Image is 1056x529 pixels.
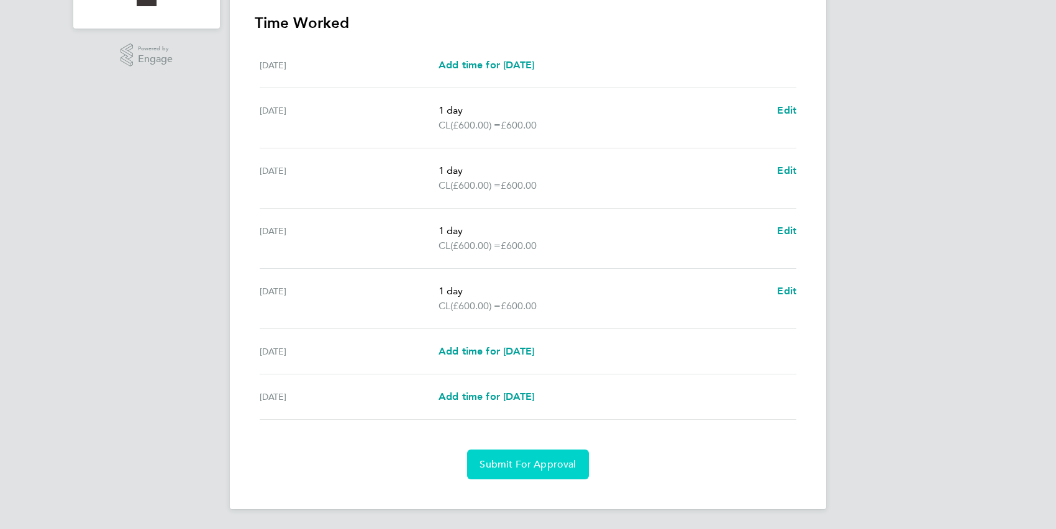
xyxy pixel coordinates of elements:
a: Edit [777,284,796,299]
div: [DATE] [260,224,439,253]
span: £600.00 [501,119,537,131]
span: Powered by [138,43,173,54]
span: Add time for [DATE] [439,391,534,402]
span: (£600.00) = [450,179,501,191]
span: £600.00 [501,179,537,191]
a: Edit [777,103,796,118]
span: Edit [777,165,796,176]
span: Add time for [DATE] [439,345,534,357]
div: [DATE] [260,344,439,359]
p: 1 day [439,163,767,178]
div: [DATE] [260,163,439,193]
a: Add time for [DATE] [439,58,534,73]
span: Edit [777,225,796,237]
span: CL [439,178,450,193]
span: CL [439,118,450,133]
p: 1 day [439,103,767,118]
span: Engage [138,54,173,65]
span: Edit [777,104,796,116]
span: (£600.00) = [450,300,501,312]
a: Powered byEngage [121,43,173,67]
a: Edit [777,163,796,178]
span: CL [439,299,450,314]
span: CL [439,238,450,253]
span: Submit For Approval [480,458,576,471]
span: (£600.00) = [450,119,501,131]
div: [DATE] [260,103,439,133]
div: [DATE] [260,389,439,404]
span: (£600.00) = [450,240,501,251]
div: [DATE] [260,58,439,73]
a: Edit [777,224,796,238]
span: £600.00 [501,300,537,312]
p: 1 day [439,284,767,299]
p: 1 day [439,224,767,238]
div: [DATE] [260,284,439,314]
a: Add time for [DATE] [439,389,534,404]
a: Add time for [DATE] [439,344,534,359]
button: Submit For Approval [467,450,588,479]
span: Edit [777,285,796,297]
h3: Time Worked [255,13,801,33]
span: £600.00 [501,240,537,251]
span: Add time for [DATE] [439,59,534,71]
